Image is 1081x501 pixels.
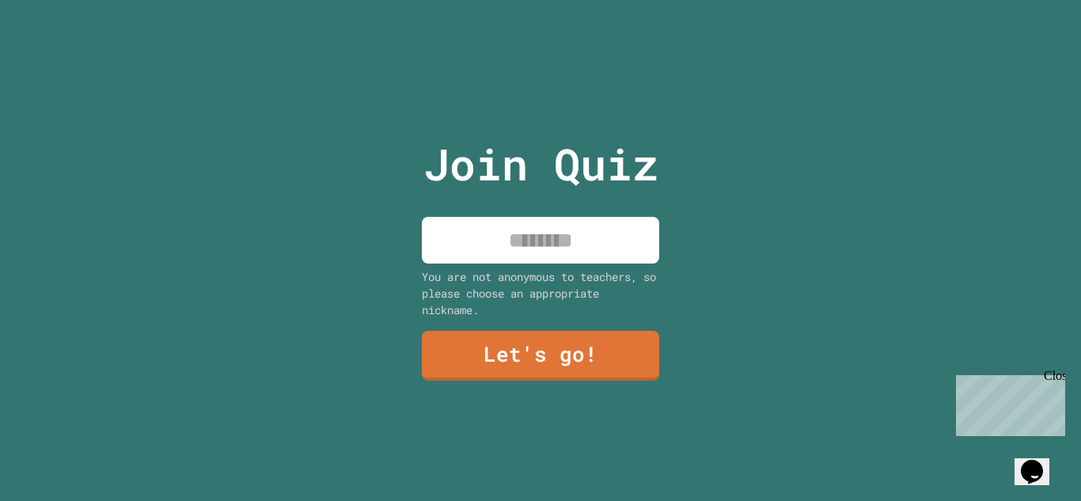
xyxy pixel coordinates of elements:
p: Join Quiz [423,131,658,197]
div: Chat with us now!Close [6,6,109,101]
div: You are not anonymous to teachers, so please choose an appropriate nickname. [422,268,659,318]
iframe: chat widget [950,369,1065,436]
a: Let's go! [422,331,659,381]
iframe: chat widget [1015,438,1065,485]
